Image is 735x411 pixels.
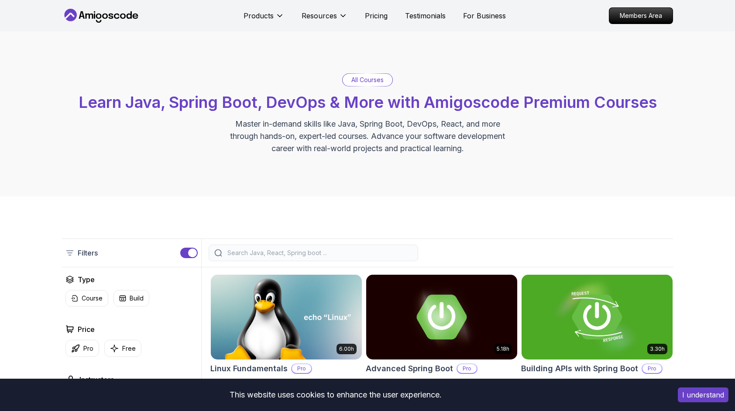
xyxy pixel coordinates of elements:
p: Master in-demand skills like Java, Spring Boot, DevOps, React, and more through hands-on, expert-... [221,118,514,155]
p: Build [130,294,144,303]
span: Learn Java, Spring Boot, DevOps & More with Amigoscode Premium Courses [79,93,657,112]
img: Building APIs with Spring Boot card [522,275,673,359]
h2: Type [78,274,95,285]
a: For Business [463,10,506,21]
div: This website uses cookies to enhance the user experience. [7,385,665,404]
img: Linux Fundamentals card [211,275,362,359]
button: Resources [302,10,347,28]
button: Build [113,290,149,307]
a: Building APIs with Spring Boot card3.30hBuilding APIs with Spring BootProLearn to build robust, s... [521,274,673,404]
p: Members Area [609,8,673,24]
button: Free [104,340,141,357]
h2: Instructors [79,374,114,385]
input: Search Java, React, Spring boot ... [226,249,412,257]
p: Free [122,344,136,353]
a: Linux Fundamentals card6.00hLinux FundamentalsProLearn the fundamentals of Linux and how to use t... [210,274,362,395]
p: 3.30h [650,345,665,352]
p: Products [244,10,274,21]
button: Pro [65,340,99,357]
p: Dive deep into Spring Boot with our advanced course, designed to take your skills from intermedia... [366,377,518,404]
button: Products [244,10,284,28]
p: Course [82,294,103,303]
h2: Price [78,324,95,335]
h2: Building APIs with Spring Boot [521,363,638,375]
h2: Linux Fundamentals [210,363,288,375]
a: Pricing [365,10,388,21]
p: Filters [78,248,98,258]
p: 6.00h [339,345,354,352]
p: Learn the fundamentals of Linux and how to use the command line [210,377,362,395]
p: 5.18h [497,345,509,352]
p: Pro [292,364,311,373]
p: All Courses [351,76,384,84]
h2: Advanced Spring Boot [366,363,453,375]
p: Resources [302,10,337,21]
p: Pro [83,344,93,353]
button: Accept cookies [678,387,728,402]
p: Pro [457,364,477,373]
p: Pro [642,364,662,373]
a: Advanced Spring Boot card5.18hAdvanced Spring BootProDive deep into Spring Boot with our advanced... [366,274,518,404]
img: Advanced Spring Boot card [366,275,517,359]
a: Members Area [609,7,673,24]
a: Testimonials [405,10,446,21]
p: Learn to build robust, scalable APIs with Spring Boot, mastering REST principles, JSON handling, ... [521,377,673,404]
button: Course [65,290,108,307]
